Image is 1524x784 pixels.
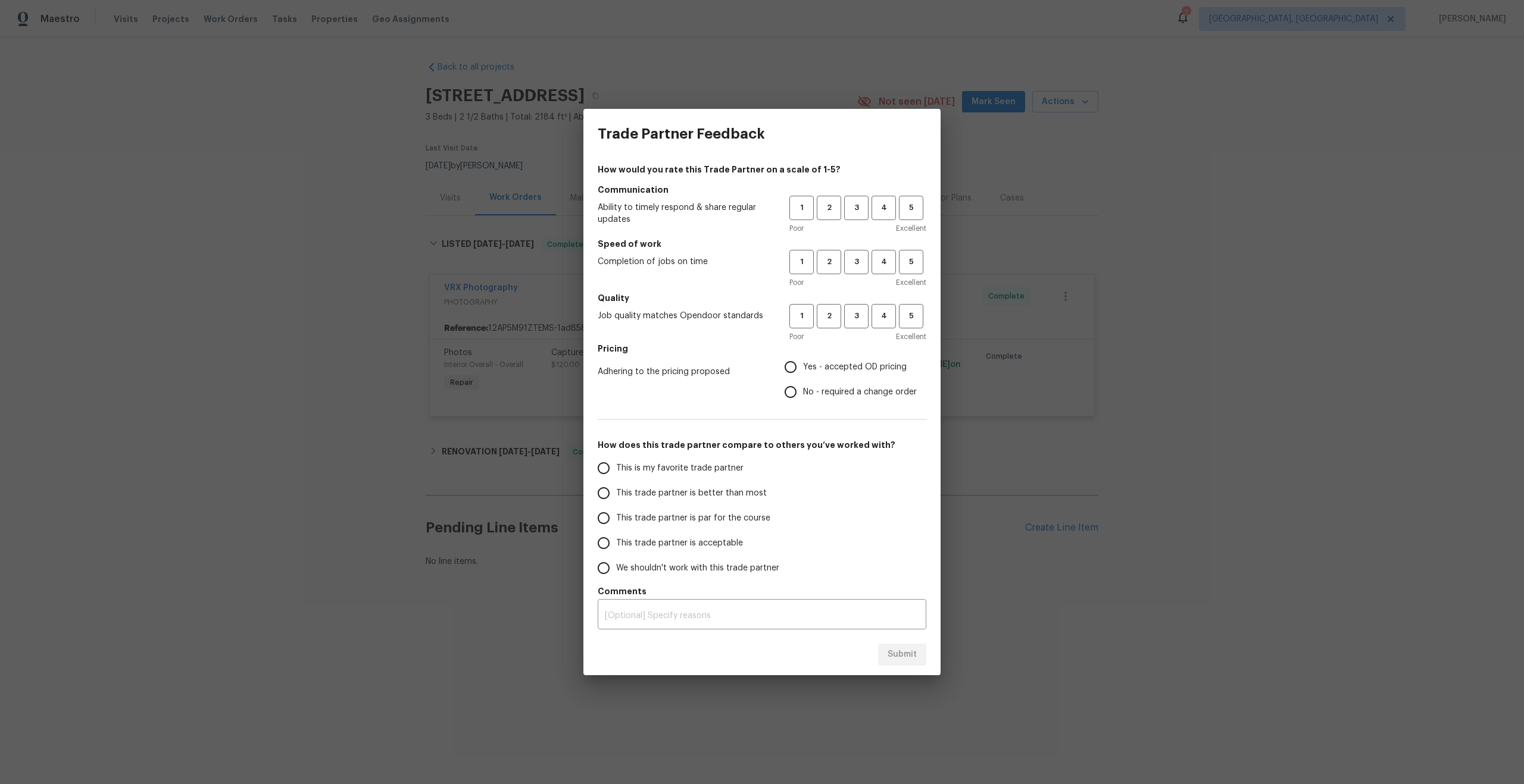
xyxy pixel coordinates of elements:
span: Poor [789,331,804,343]
span: 2 [818,255,840,269]
button: 3 [844,304,869,328]
h5: How does this trade partner compare to others you’ve worked with? [598,439,926,451]
span: 2 [818,309,840,323]
span: This trade partner is par for the course [616,512,770,525]
h5: Quality [598,292,926,304]
button: 5 [899,196,923,220]
span: Completion of jobs on time [598,256,770,268]
div: How does this trade partner compare to others you’ve worked with? [598,456,926,581]
span: Ability to timely respond & share regular updates [598,202,770,225]
span: 3 [845,255,867,269]
span: 4 [873,201,895,215]
button: 5 [899,250,923,274]
button: 4 [872,196,896,220]
span: 5 [900,309,922,323]
span: Adhering to the pricing proposed [598,366,766,378]
button: 2 [817,304,841,328]
span: Yes - accepted OD pricing [803,361,907,374]
button: 3 [844,250,869,274]
h5: Communication [598,184,926,196]
span: 5 [900,255,922,269]
button: 2 [817,196,841,220]
button: 1 [789,250,814,274]
button: 4 [872,304,896,328]
button: 4 [872,250,896,274]
button: 3 [844,196,869,220]
span: 1 [791,309,813,323]
span: Job quality matches Opendoor standards [598,310,770,322]
span: 3 [845,201,867,215]
span: Poor [789,222,804,234]
span: 3 [845,309,867,323]
span: 4 [873,255,895,269]
span: 4 [873,309,895,323]
span: 5 [900,201,922,215]
h4: How would you rate this Trade Partner on a scale of 1-5? [598,164,926,175]
h5: Pricing [598,343,926,355]
button: 5 [899,304,923,328]
span: This trade partner is acceptable [616,537,743,550]
h3: Trade Partner Feedback [598,126,765,142]
span: Excellent [896,222,926,234]
button: 2 [817,250,841,274]
h5: Speed of work [598,238,926,250]
span: We shouldn't work with this trade partner [616,562,779,575]
span: 2 [818,201,840,215]
span: No - required a change order [803,386,917,399]
div: Pricing [785,355,926,404]
span: Poor [789,277,804,288]
h5: Comments [598,585,926,597]
span: Excellent [896,331,926,343]
button: 1 [789,304,814,328]
button: 1 [789,196,814,220]
span: This trade partner is better than most [616,487,767,500]
span: Excellent [896,277,926,288]
span: This is my favorite trade partner [616,462,744,475]
span: 1 [791,255,813,269]
span: 1 [791,201,813,215]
